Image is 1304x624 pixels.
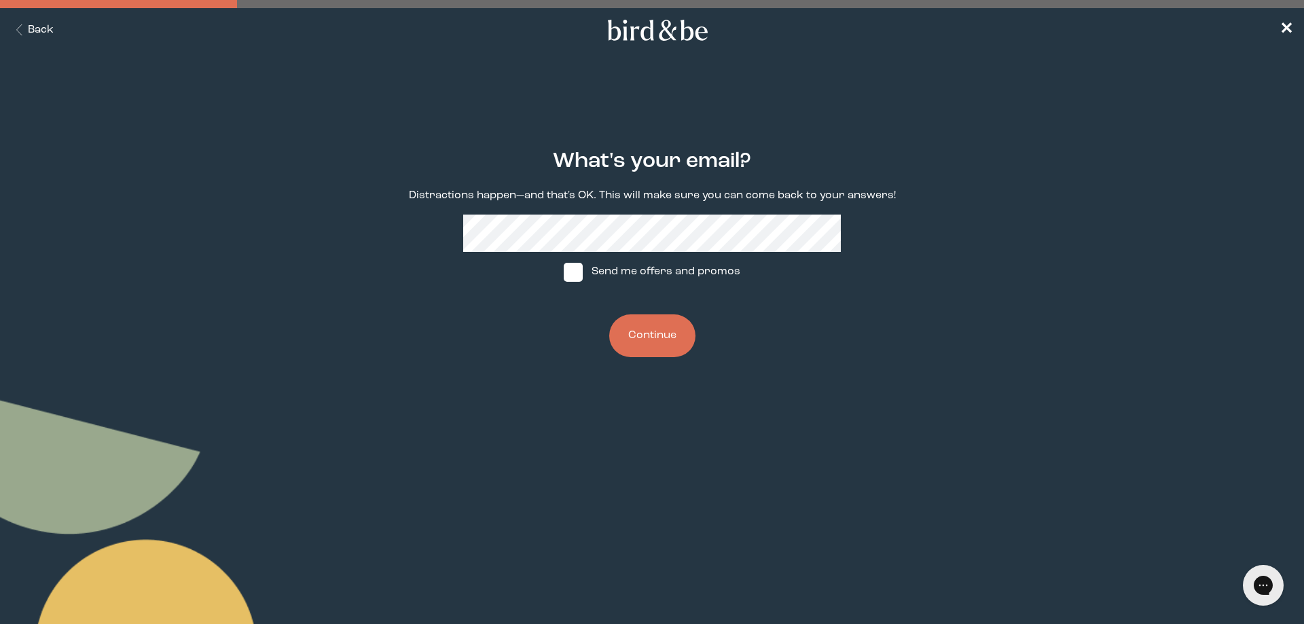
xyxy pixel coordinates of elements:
p: Distractions happen—and that's OK. This will make sure you can come back to your answers! [409,188,896,204]
button: Continue [609,314,695,357]
h2: What's your email? [553,146,751,177]
button: Back Button [11,22,54,38]
span: ✕ [1280,22,1293,38]
iframe: Gorgias live chat messenger [1236,560,1290,610]
a: ✕ [1280,18,1293,42]
label: Send me offers and promos [551,252,753,293]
